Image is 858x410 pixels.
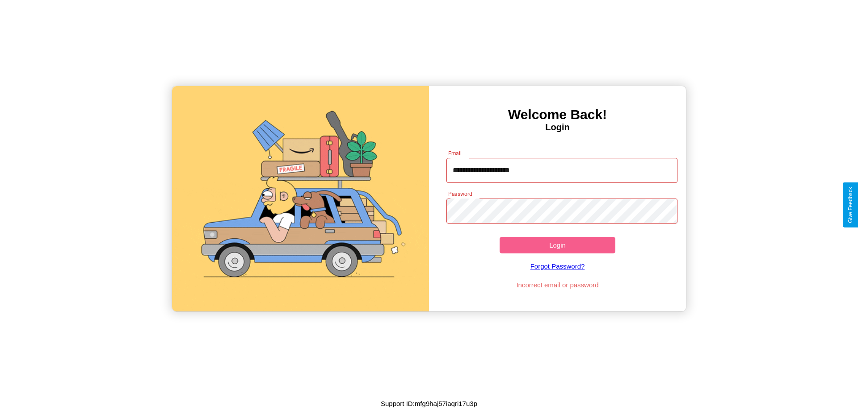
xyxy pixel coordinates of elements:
[500,237,615,253] button: Login
[448,190,472,198] label: Password
[429,107,686,122] h3: Welcome Back!
[172,86,429,311] img: gif
[847,187,854,223] div: Give Feedback
[442,253,673,279] a: Forgot Password?
[448,149,462,157] label: Email
[381,398,477,410] p: Support ID: mfg9haj57iaqri17u3p
[442,279,673,291] p: Incorrect email or password
[429,122,686,133] h4: Login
